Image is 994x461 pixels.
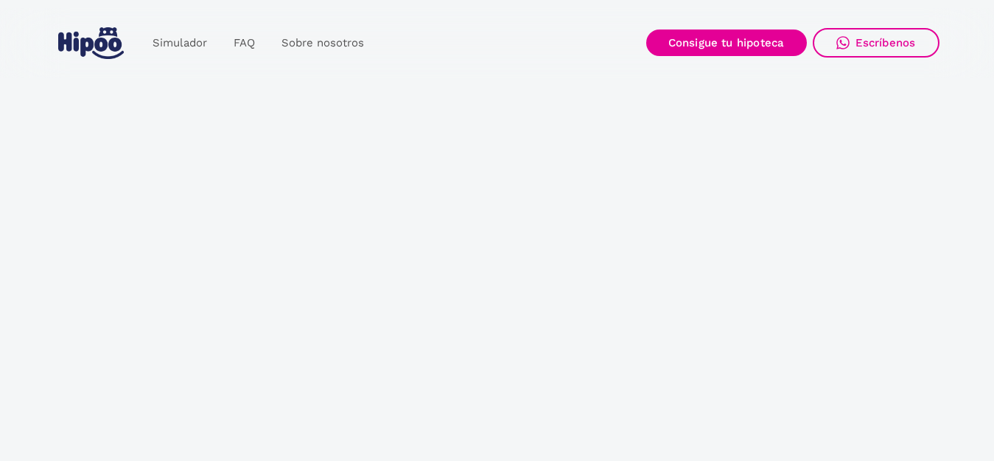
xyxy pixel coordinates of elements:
div: Escríbenos [855,36,916,49]
a: Sobre nosotros [268,29,377,58]
a: Simulador [139,29,220,58]
a: Escríbenos [813,28,939,58]
a: home [55,21,127,65]
a: FAQ [220,29,268,58]
a: Consigue tu hipoteca [646,30,807,56]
